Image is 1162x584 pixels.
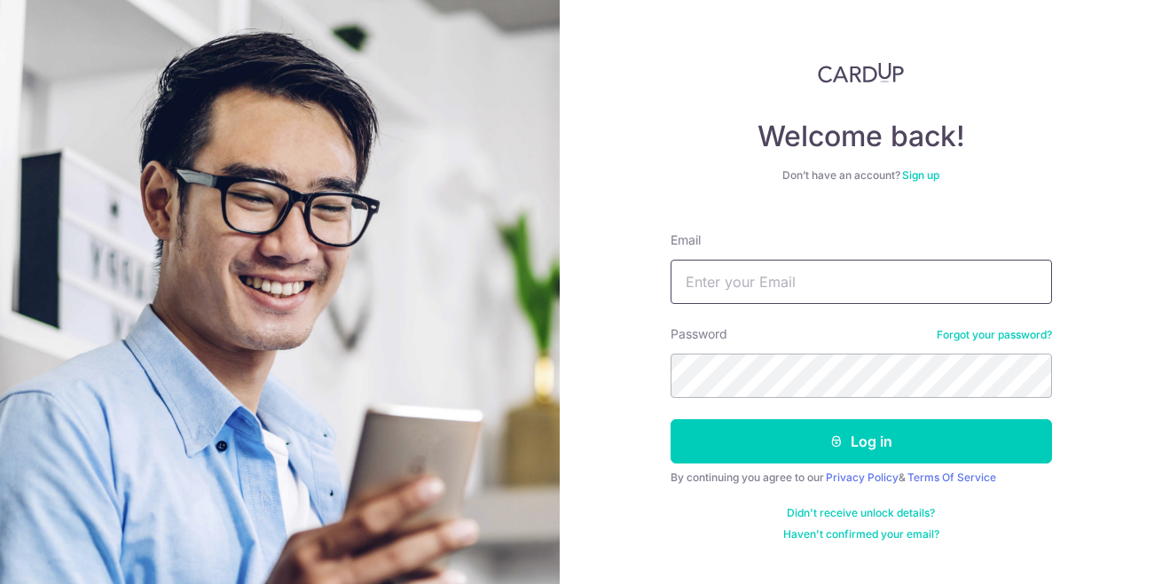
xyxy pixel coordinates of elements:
a: Sign up [902,168,939,182]
a: Terms Of Service [907,471,996,484]
a: Forgot your password? [937,328,1052,342]
a: Didn't receive unlock details? [787,506,935,520]
img: CardUp Logo [818,62,905,83]
label: Password [671,325,727,343]
label: Email [671,231,701,249]
div: Don’t have an account? [671,168,1052,183]
h4: Welcome back! [671,119,1052,154]
input: Enter your Email [671,260,1052,304]
a: Haven't confirmed your email? [783,527,939,541]
a: Privacy Policy [826,471,899,484]
div: By continuing you agree to our & [671,471,1052,485]
button: Log in [671,419,1052,463]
